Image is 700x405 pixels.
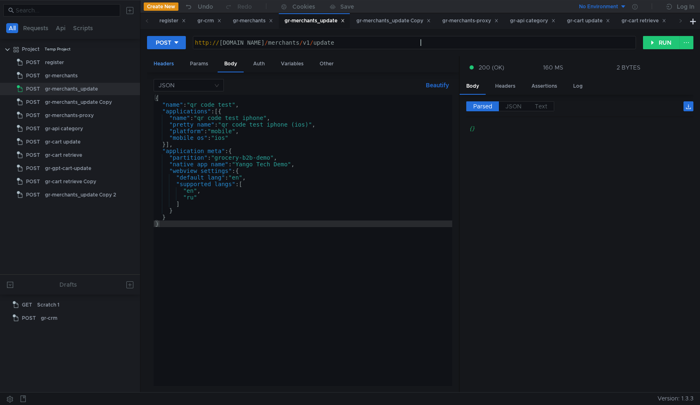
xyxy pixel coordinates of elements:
[233,17,273,25] div: gr-merchants
[26,162,40,175] span: POST
[45,109,94,122] div: gr-merchants-proxy
[535,103,547,110] span: Text
[26,69,40,82] span: POST
[460,79,486,95] div: Body
[45,149,82,161] div: gr-cart retrieve
[247,56,271,72] div: Auth
[479,63,504,72] span: 200 (OK)
[26,189,40,201] span: POST
[313,56,340,72] div: Other
[71,23,95,33] button: Scripts
[147,56,180,72] div: Headers
[41,312,57,324] div: gr-crm
[45,189,116,201] div: gr-merchants_update Copy 2
[567,17,610,25] div: gr-cart update
[340,4,354,10] div: Save
[59,280,77,290] div: Drafts
[21,23,51,33] button: Requests
[45,175,96,188] div: gr-cart retrieve Copy
[218,56,244,72] div: Body
[422,80,452,90] button: Beautify
[26,83,40,95] span: POST
[45,122,83,135] div: gr-api category
[16,6,115,15] input: Search...
[22,43,40,55] div: Project
[470,124,682,133] div: {}
[53,23,68,33] button: Api
[45,96,112,108] div: gr-merchants_update Copy
[285,17,345,25] div: gr-merchants_update
[26,96,40,108] span: POST
[26,136,40,148] span: POST
[6,23,18,33] button: All
[178,0,219,13] button: Undo
[147,36,186,49] button: POST
[292,2,315,12] div: Cookies
[489,79,522,94] div: Headers
[617,64,641,71] div: 2 BYTES
[45,136,81,148] div: gr-cart update
[45,83,98,95] div: gr-merchants_update
[510,17,555,25] div: gr-api category
[26,56,40,69] span: POST
[37,299,59,311] div: Scratch 1
[643,36,680,49] button: RUN
[45,56,64,69] div: register
[197,17,221,25] div: gr-crm
[26,109,40,122] span: POST
[198,2,213,12] div: Undo
[156,38,171,47] div: POST
[22,312,36,324] span: POST
[159,17,186,25] div: register
[26,149,40,161] span: POST
[237,2,252,12] div: Redo
[22,299,32,311] span: GET
[543,64,563,71] div: 160 MS
[677,2,694,12] div: Log In
[144,2,178,11] button: Create New
[45,43,71,55] div: Temp Project
[657,393,693,405] span: Version: 1.3.3
[622,17,666,25] div: gr-cart retrieve
[219,0,258,13] button: Redo
[442,17,498,25] div: gr-merchants-proxy
[26,175,40,188] span: POST
[505,103,522,110] span: JSON
[45,162,91,175] div: gr-gpt-cart-update
[356,17,431,25] div: gr-merchants_update Copy
[45,69,78,82] div: gr-merchants
[274,56,310,72] div: Variables
[473,103,492,110] span: Parsed
[567,79,589,94] div: Log
[26,122,40,135] span: POST
[525,79,564,94] div: Assertions
[183,56,215,72] div: Params
[579,3,618,11] div: No Environment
